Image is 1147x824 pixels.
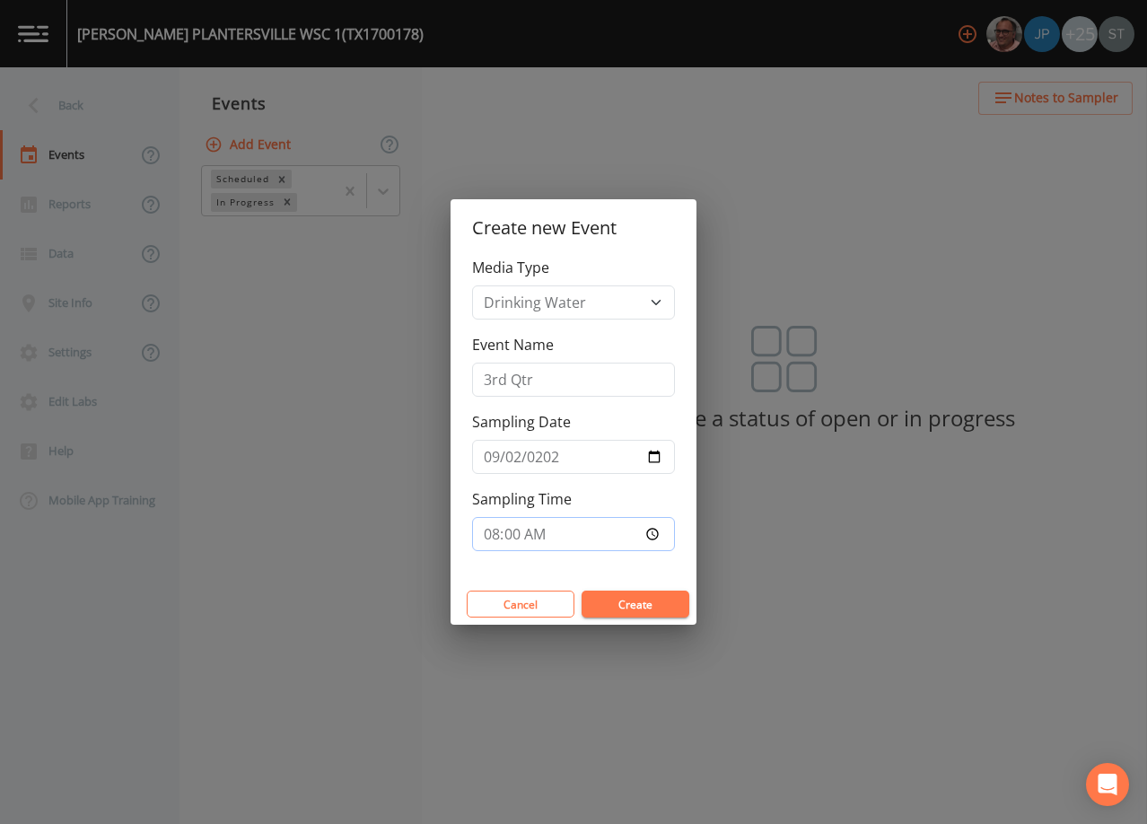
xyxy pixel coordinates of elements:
[472,411,571,433] label: Sampling Date
[472,257,549,278] label: Media Type
[451,199,696,257] h2: Create new Event
[472,334,554,355] label: Event Name
[1086,763,1129,806] div: Open Intercom Messenger
[467,591,574,618] button: Cancel
[472,488,572,510] label: Sampling Time
[582,591,689,618] button: Create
